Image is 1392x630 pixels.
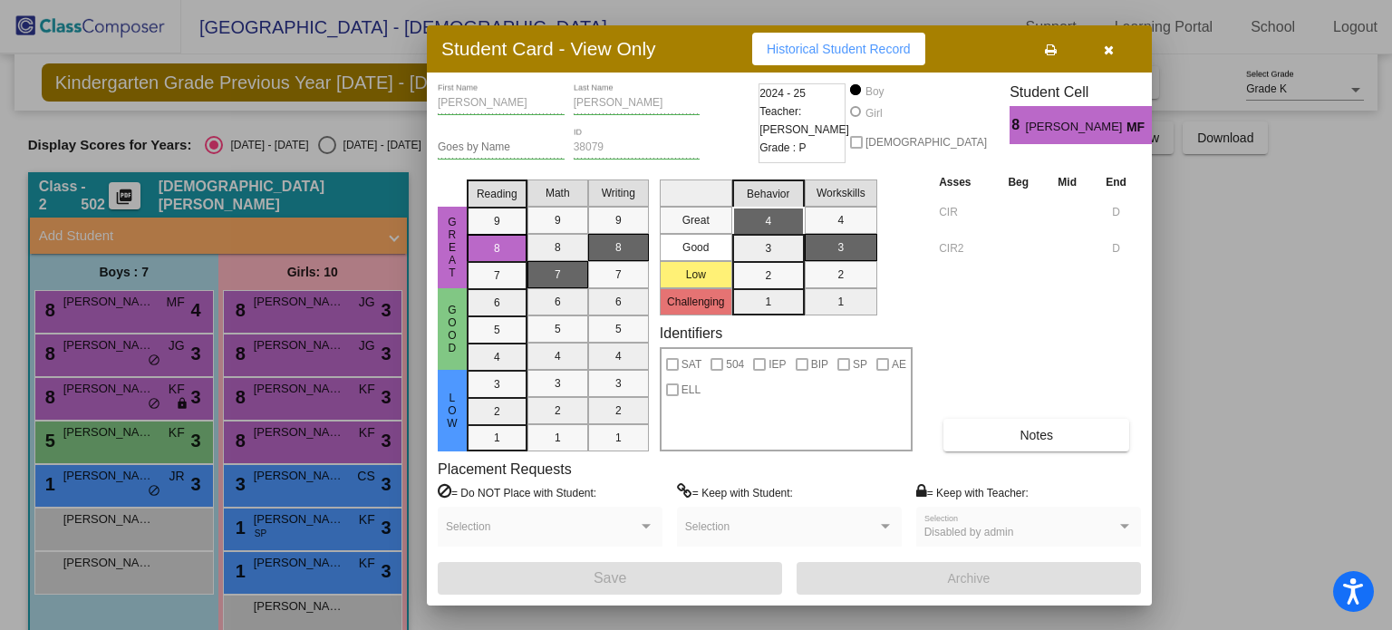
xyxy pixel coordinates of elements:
[768,354,786,375] span: IEP
[767,42,911,56] span: Historical Student Record
[759,102,849,139] span: Teacher: [PERSON_NAME]
[438,141,565,154] input: goes by name
[853,354,867,375] span: SP
[444,392,460,430] span: Low
[1091,172,1141,192] th: End
[1010,114,1025,136] span: 8
[993,172,1043,192] th: Beg
[444,304,460,354] span: Good
[1026,118,1126,137] span: [PERSON_NAME]
[1020,428,1053,442] span: Notes
[677,483,793,501] label: = Keep with Student:
[726,354,744,375] span: 504
[934,172,993,192] th: Asses
[681,354,701,375] span: SAT
[943,419,1129,451] button: Notes
[797,562,1141,595] button: Archive
[438,483,596,501] label: = Do NOT Place with Student:
[1010,83,1167,101] h3: Student Cell
[948,571,991,586] span: Archive
[438,562,782,595] button: Save
[811,354,828,375] span: BIP
[924,526,1014,538] span: Disabled by admin
[1126,118,1152,137] span: MF
[660,325,722,342] label: Identifiers
[916,483,1029,501] label: = Keep with Teacher:
[438,460,572,478] label: Placement Requests
[939,235,989,262] input: assessment
[1043,172,1091,192] th: Mid
[752,33,925,65] button: Historical Student Record
[444,216,460,279] span: Great
[759,139,806,157] span: Grade : P
[759,84,806,102] span: 2024 - 25
[865,83,884,100] div: Boy
[865,105,883,121] div: Girl
[865,131,987,153] span: [DEMOGRAPHIC_DATA]
[574,141,701,154] input: Enter ID
[1152,114,1167,136] span: 4
[892,354,906,375] span: AE
[939,199,989,226] input: assessment
[681,379,701,401] span: ELL
[594,570,626,586] span: Save
[441,37,656,60] h3: Student Card - View Only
